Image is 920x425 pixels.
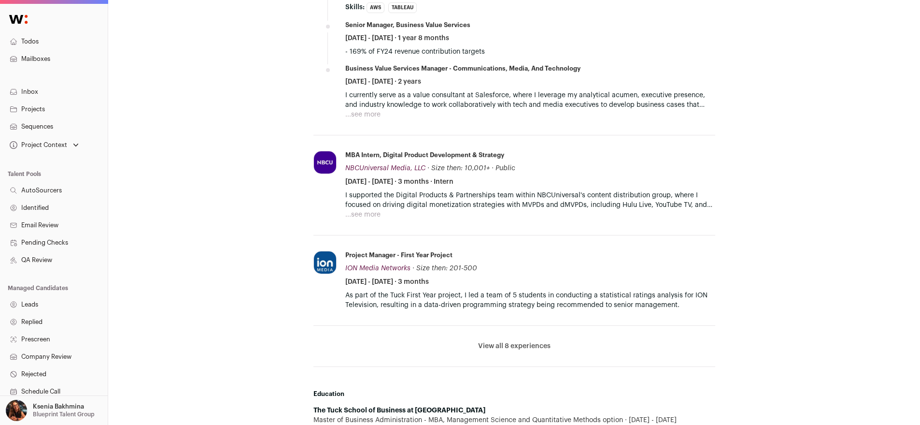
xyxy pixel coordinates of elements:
[313,415,715,425] div: Master of Business Administration - MBA, Management Science and Quantitative Methods option
[492,163,494,173] span: ·
[623,415,677,425] span: [DATE] - [DATE]
[367,2,384,13] li: AWS
[345,33,449,43] span: [DATE] - [DATE] · 1 year 8 months
[8,141,67,149] div: Project Context
[412,265,477,272] span: · Size then: 201-500
[345,21,470,29] div: Senior Manager, Business Value Services
[313,407,485,414] strong: The Tuck School of Business at [GEOGRAPHIC_DATA]
[4,10,33,29] img: Wellfound
[345,165,425,172] span: NBCUniversal Media, LLC
[345,47,715,57] p: - 169% of FY24 revenue contribution targets
[345,151,504,160] div: MBA Intern, Digital Product Development & Strategy
[345,210,381,220] button: ...see more
[345,2,365,12] span: Skills:
[345,77,421,87] span: [DATE] - [DATE] · 2 years
[345,277,429,287] span: [DATE] - [DATE] · 3 months
[314,251,336,274] img: 1ef3523984ee4376a9cbf89260db84b133bcbd844f83b8cef40aca52700f3339.jpg
[313,390,715,398] h2: Education
[345,291,715,310] p: As part of the Tuck First Year project, I led a team of 5 students in conducting a statistical ra...
[478,341,551,351] button: View all 8 experiences
[345,64,580,73] div: Business Value Services Manager - Communications, Media, and Technology
[388,2,417,13] li: Tableau
[345,110,381,119] button: ...see more
[345,191,715,210] p: I supported the Digital Products & Partnerships team within NBCUniversal's content distribution g...
[427,165,490,172] span: · Size then: 10,001+
[495,165,515,172] span: Public
[6,400,27,421] img: 13968079-medium_jpg
[345,177,453,187] span: [DATE] - [DATE] · 3 months · Intern
[345,251,453,260] div: Project Manager - First Year Project
[33,403,84,410] p: Ksenia Bakhmina
[8,138,81,152] button: Open dropdown
[4,400,97,421] button: Open dropdown
[345,265,410,272] span: ION Media Networks
[345,90,715,110] p: I currently serve as a value consultant at Salesforce, where I leverage my analytical acumen, exe...
[33,410,95,418] p: Blueprint Talent Group
[314,151,336,174] img: e853845d0821b19c13792202e1f16da562fe658d51d1e76d10314eb5339520e4.jpg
